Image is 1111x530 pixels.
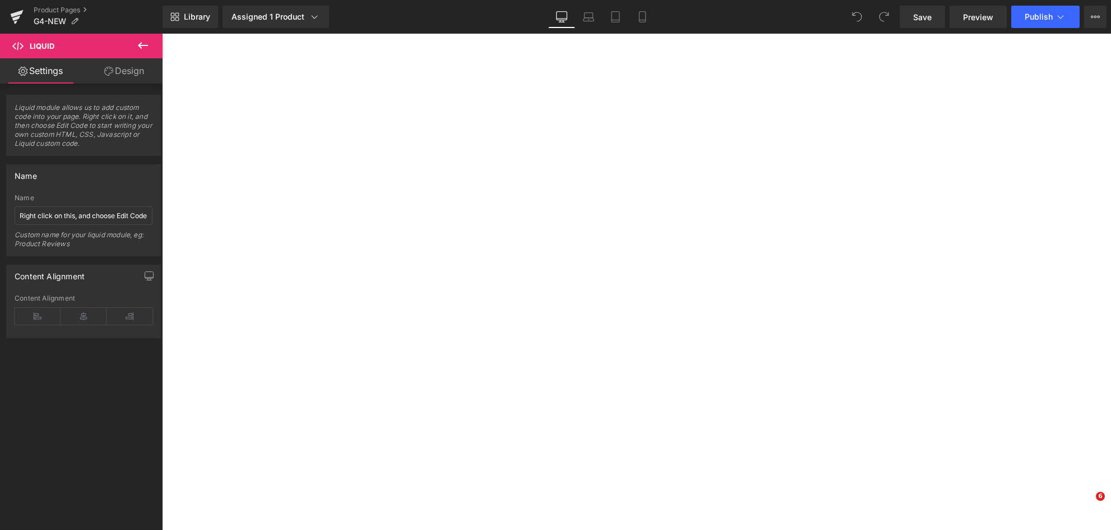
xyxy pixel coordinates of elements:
div: Name [15,194,152,202]
div: Name [15,165,37,181]
span: Liquid module allows us to add custom code into your page. Right click on it, and then choose Edi... [15,103,152,155]
div: Content Alignment [15,265,85,281]
a: Tablet [602,6,629,28]
a: Desktop [548,6,575,28]
button: Undo [846,6,868,28]
span: G4-NEW [34,17,66,26]
button: Publish [1011,6,1080,28]
a: Preview [950,6,1007,28]
span: Library [184,12,210,22]
button: Redo [873,6,895,28]
span: Preview [963,11,993,23]
span: Save [913,11,932,23]
span: 6 [1096,492,1105,501]
a: Mobile [629,6,656,28]
div: Content Alignment [15,294,152,302]
iframe: Intercom live chat [1073,492,1100,519]
button: More [1084,6,1107,28]
a: Laptop [575,6,602,28]
div: Assigned 1 Product [232,11,320,22]
a: Product Pages [34,6,163,15]
a: New Library [163,6,218,28]
div: Custom name for your liquid module, eg: Product Reviews [15,231,152,256]
span: Liquid [30,42,54,50]
span: Publish [1025,12,1053,21]
a: Design [84,58,165,84]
